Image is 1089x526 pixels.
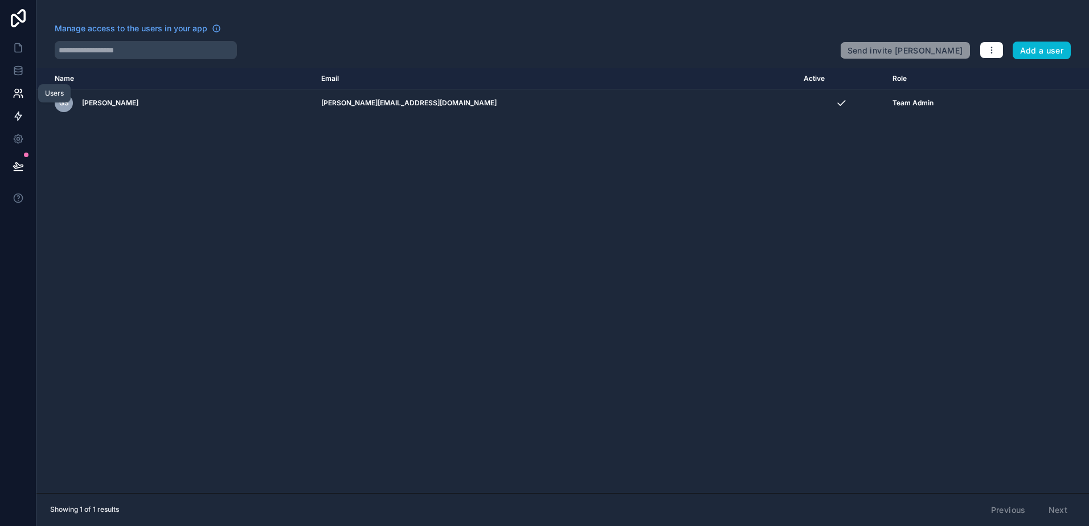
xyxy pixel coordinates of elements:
[50,505,119,514] span: Showing 1 of 1 results
[314,89,797,117] td: [PERSON_NAME][EMAIL_ADDRESS][DOMAIN_NAME]
[36,68,314,89] th: Name
[314,68,797,89] th: Email
[55,23,221,34] a: Manage access to the users in your app
[36,68,1089,493] div: scrollable content
[893,98,934,108] span: Team Admin
[55,23,207,34] span: Manage access to the users in your app
[59,98,69,108] span: GS
[886,68,1025,89] th: Role
[82,98,138,108] span: [PERSON_NAME]
[797,68,886,89] th: Active
[45,89,64,98] div: Users
[1013,42,1071,60] button: Add a user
